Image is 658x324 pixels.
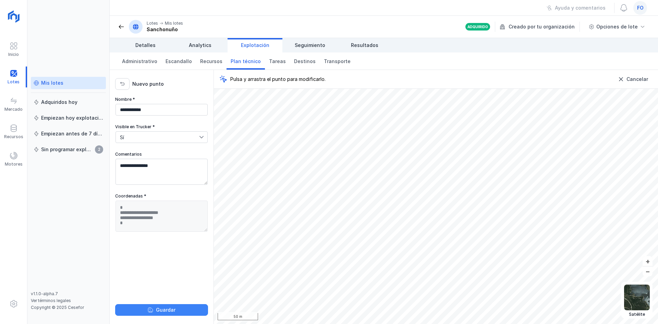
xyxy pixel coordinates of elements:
[227,52,265,70] a: Plan técnico
[269,58,286,65] span: Tareas
[31,305,106,310] div: Copyright © 2025 Cesefor
[41,130,103,137] div: Empiezan antes de 7 días
[542,2,610,14] button: Ayuda y comentarios
[41,80,63,86] div: Mis lotes
[200,58,222,65] span: Recursos
[31,96,106,108] a: Adquiridos hoy
[320,52,355,70] a: Transporte
[173,38,228,52] a: Analytics
[230,76,326,83] span: Pulsa y arrastra el punto para modificarlo.
[115,304,208,316] button: Guardar
[351,42,378,49] span: Resultados
[555,4,606,11] div: Ayuda y comentarios
[337,38,392,52] a: Resultados
[156,307,175,313] div: Guardar
[500,22,581,32] div: Creado por tu organización
[122,58,157,65] span: Administrativo
[624,285,650,310] img: satellite.webp
[324,58,351,65] span: Transporte
[31,143,106,156] a: Sin programar explotación2
[115,124,155,130] label: Visible en Trucker *
[626,76,648,83] div: Cancelar
[4,107,23,112] div: Mercado
[135,42,156,49] span: Detalles
[624,312,650,317] div: Satélite
[31,112,106,124] a: Empiezan hoy explotación
[265,52,290,70] a: Tareas
[294,58,316,65] span: Destinos
[115,97,135,102] label: Nombre *
[41,115,103,121] div: Empiezan hoy explotación
[189,42,211,49] span: Analytics
[282,38,337,52] a: Seguimiento
[165,21,183,26] div: Mis lotes
[31,128,106,140] a: Empiezan antes de 7 días
[115,193,146,199] label: Coordenadas *
[161,52,196,70] a: Escandallo
[5,8,22,25] img: logoRight.svg
[115,152,142,157] label: Comentarios
[118,52,161,70] a: Administrativo
[41,146,93,153] div: Sin programar explotación
[4,134,23,140] div: Recursos
[467,24,488,29] div: Adquirido
[8,52,19,57] div: Inicio
[228,38,282,52] a: Explotación
[295,42,325,49] span: Seguimiento
[290,52,320,70] a: Destinos
[596,23,638,30] div: Opciones de lote
[643,256,653,266] button: +
[116,132,199,143] span: Sí
[31,291,106,297] div: v1.1.0-alpha.7
[643,266,653,276] button: –
[614,73,653,85] button: Cancelar
[166,58,192,65] span: Escandallo
[132,81,164,87] div: Nuevo punto
[31,298,71,303] a: Ver términos legales
[196,52,227,70] a: Recursos
[231,58,261,65] span: Plan técnico
[5,161,23,167] div: Motores
[95,145,103,154] span: 2
[41,99,77,106] div: Adquiridos hoy
[118,38,173,52] a: Detalles
[241,42,269,49] span: Explotación
[147,26,183,33] div: Sanchonuño
[147,21,158,26] div: Lotes
[637,4,644,11] span: fo
[31,77,106,89] a: Mis lotes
